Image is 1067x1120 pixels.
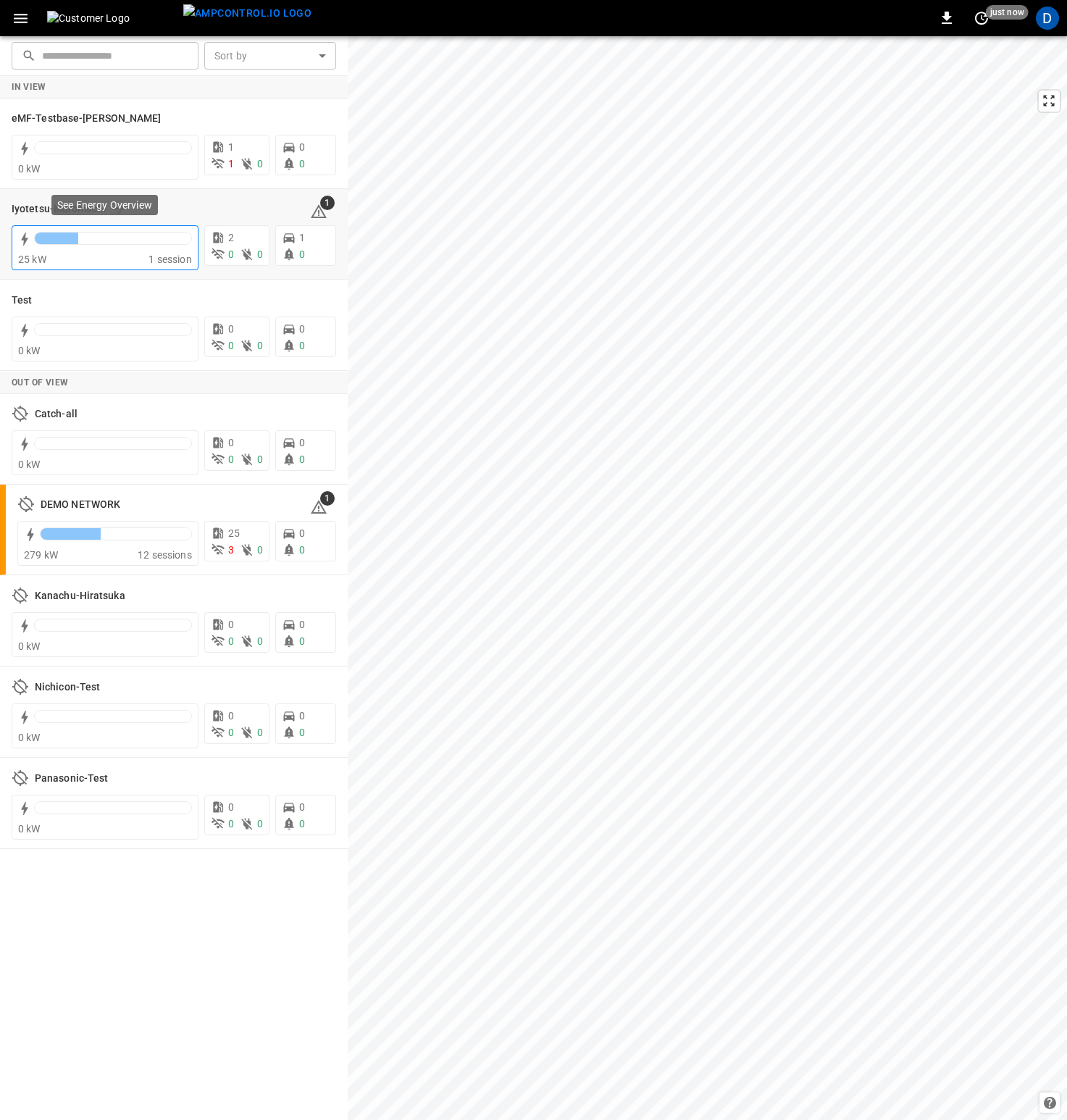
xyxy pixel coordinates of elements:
span: 0 [228,619,234,630]
span: 0 [299,437,305,448]
span: 0 [299,801,305,813]
span: 0 kW [18,823,41,835]
span: 0 [299,248,305,260]
span: 0 [228,340,234,351]
span: 1 [299,232,305,243]
span: 0 kW [18,345,41,356]
span: 0 kW [18,163,41,175]
span: 0 [299,544,305,556]
span: 0 [299,619,305,630]
span: 1 [320,491,335,506]
span: 0 [228,437,234,448]
span: 0 [228,248,234,260]
span: 0 [257,454,263,465]
span: 0 [299,158,305,170]
span: 0 [228,635,234,647]
h6: Test [12,293,32,309]
span: 0 [257,544,263,556]
h6: Kanachu-Hiratsuka [35,588,125,604]
h6: Iyotetsu-Muromachi [12,201,106,217]
h6: Catch-all [35,406,78,422]
span: 0 [228,323,234,335]
span: 0 [257,248,263,260]
span: 0 [228,818,234,829]
span: 0 [299,527,305,539]
span: 0 [299,635,305,647]
span: 0 kW [18,732,41,743]
span: 0 [257,158,263,170]
span: 279 kW [24,549,58,561]
span: 1 [228,141,234,153]
span: 0 [228,801,234,813]
span: 0 [299,710,305,722]
h6: Nichicon-Test [35,680,100,695]
span: 0 [299,818,305,829]
span: 0 [299,454,305,465]
span: 3 [228,544,234,556]
span: 12 sessions [138,549,192,561]
span: 0 [228,710,234,722]
span: 0 [299,323,305,335]
button: set refresh interval [970,7,993,30]
strong: In View [12,82,46,92]
span: 0 kW [18,459,41,470]
span: 0 [257,340,263,351]
img: Customer Logo [47,11,177,25]
span: 0 [228,454,234,465]
p: See Energy Overview [57,198,152,212]
img: ampcontrol.io logo [183,4,311,22]
h6: eMF-Testbase-Musashimurayama [12,111,162,127]
span: 0 [257,818,263,829]
canvas: Map [348,36,1067,1120]
span: 0 [228,727,234,738]
h6: Panasonic-Test [35,771,108,787]
span: 2 [228,232,234,243]
span: 0 [257,727,263,738]
span: 25 [228,527,240,539]
div: profile-icon [1036,7,1059,30]
span: 0 [299,727,305,738]
span: 0 kW [18,640,41,652]
h6: DEMO NETWORK [41,497,120,513]
span: 1 [320,196,335,210]
span: 1 [228,158,234,170]
span: 0 [257,635,263,647]
span: 1 session [148,254,191,265]
span: 0 [299,141,305,153]
strong: Out of View [12,377,68,388]
span: 25 kW [18,254,46,265]
span: 0 [299,340,305,351]
span: just now [986,5,1029,20]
